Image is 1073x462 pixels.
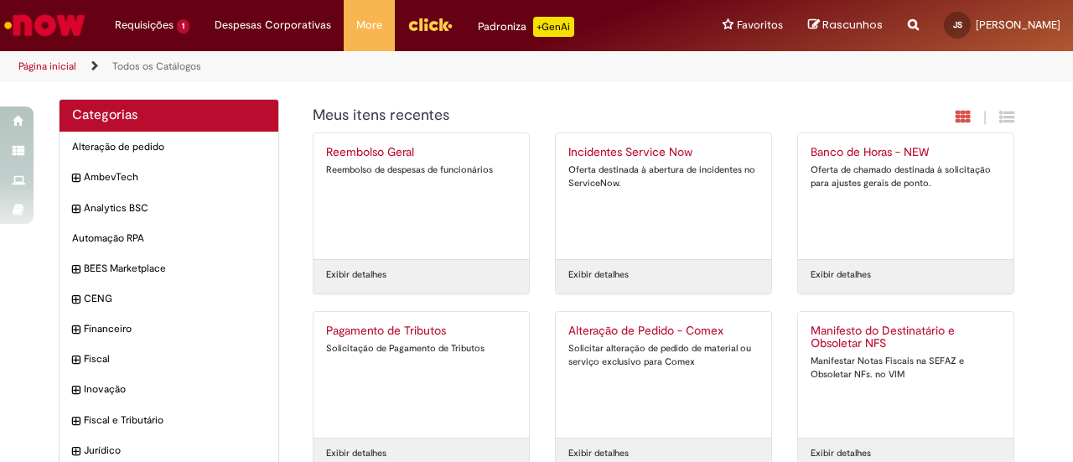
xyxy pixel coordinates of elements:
h1: {"description":"","title":"Meus itens recentes"} Categoria [313,107,833,124]
h2: Pagamento de Tributos [326,324,516,338]
span: Rascunhos [822,17,883,33]
span: AmbevTech [84,170,266,184]
a: Todos os Catálogos [112,60,201,73]
a: Banco de Horas - NEW Oferta de chamado destinada à solicitação para ajustes gerais de ponto. [798,133,1013,259]
span: More [356,17,382,34]
div: Alteração de pedido [60,132,278,163]
a: Manifesto do Destinatário e Obsoletar NFS Manifestar Notas Fiscais na SEFAZ e Obsoletar NFs. no VIM [798,312,1013,438]
span: JS [953,19,962,30]
div: Oferta destinada à abertura de incidentes no ServiceNow. [568,164,759,189]
span: | [983,108,987,127]
div: expandir categoria Inovação Inovação [60,374,278,405]
h2: Alteração de Pedido - Comex [568,324,759,338]
a: Exibir detalhes [326,447,386,460]
h2: Reembolso Geral [326,146,516,159]
h2: Incidentes Service Now [568,146,759,159]
span: Inovação [84,382,266,397]
div: Reembolso de despesas de funcionários [326,164,516,177]
i: expandir categoria CENG [72,292,80,309]
a: Pagamento de Tributos Solicitação de Pagamento de Tributos [314,312,529,438]
a: Exibir detalhes [811,447,871,460]
div: expandir categoria Analytics BSC Analytics BSC [60,193,278,224]
div: expandir categoria Fiscal Fiscal [60,344,278,375]
i: expandir categoria Analytics BSC [72,201,80,218]
ul: Trilhas de página [13,51,702,82]
div: expandir categoria AmbevTech AmbevTech [60,162,278,193]
span: Despesas Corporativas [215,17,331,34]
div: Padroniza [478,17,574,37]
div: expandir categoria BEES Marketplace BEES Marketplace [60,253,278,284]
div: Automação RPA [60,223,278,254]
div: expandir categoria CENG CENG [60,283,278,314]
i: expandir categoria AmbevTech [72,170,80,187]
a: Rascunhos [808,18,883,34]
span: Analytics BSC [84,201,266,215]
span: Financeiro [84,322,266,336]
i: expandir categoria BEES Marketplace [72,262,80,278]
span: Alteração de pedido [72,140,266,154]
img: click_logo_yellow_360x200.png [407,12,453,37]
h2: Manifesto do Destinatário e Obsoletar NFS [811,324,1001,351]
div: expandir categoria Financeiro Financeiro [60,314,278,345]
div: Oferta de chamado destinada à solicitação para ajustes gerais de ponto. [811,164,1001,189]
a: Incidentes Service Now Oferta destinada à abertura de incidentes no ServiceNow. [556,133,771,259]
h2: Banco de Horas - NEW [811,146,1001,159]
div: Solicitar alteração de pedido de material ou serviço exclusivo para Comex [568,342,759,368]
span: Fiscal e Tributário [84,413,266,428]
div: Manifestar Notas Fiscais na SEFAZ e Obsoletar NFs. no VIM [811,355,1001,381]
a: Página inicial [18,60,76,73]
h2: Categorias [72,108,266,123]
i: expandir categoria Fiscal e Tributário [72,413,80,430]
a: Exibir detalhes [326,268,386,282]
i: Exibição de grade [999,109,1014,125]
i: expandir categoria Jurídico [72,444,80,460]
a: Alteração de Pedido - Comex Solicitar alteração de pedido de material ou serviço exclusivo para C... [556,312,771,438]
i: Exibição em cartão [956,109,971,125]
span: [PERSON_NAME] [976,18,1060,32]
span: Requisições [115,17,174,34]
span: 1 [177,19,189,34]
span: Fiscal [84,352,266,366]
a: Reembolso Geral Reembolso de despesas de funcionários [314,133,529,259]
a: Exibir detalhes [568,447,629,460]
a: Exibir detalhes [568,268,629,282]
img: ServiceNow [2,8,88,42]
div: expandir categoria Fiscal e Tributário Fiscal e Tributário [60,405,278,436]
i: expandir categoria Inovação [72,382,80,399]
span: BEES Marketplace [84,262,266,276]
p: +GenAi [533,17,574,37]
i: expandir categoria Fiscal [72,352,80,369]
span: Jurídico [84,444,266,458]
span: CENG [84,292,266,306]
span: Favoritos [737,17,783,34]
i: expandir categoria Financeiro [72,322,80,339]
a: Exibir detalhes [811,268,871,282]
div: Solicitação de Pagamento de Tributos [326,342,516,356]
span: Automação RPA [72,231,266,246]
